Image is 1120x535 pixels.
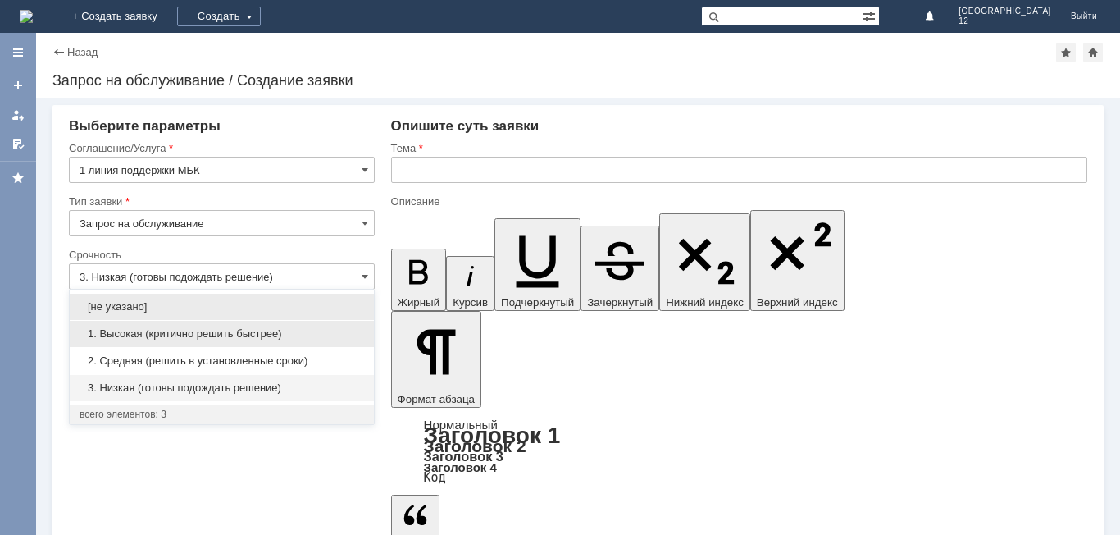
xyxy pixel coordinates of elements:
span: Опишите суть заявки [391,118,540,134]
span: Курсив [453,296,488,309]
a: Нормальный [424,418,498,432]
div: Тип заявки [69,196,371,207]
a: Мои согласования [5,131,31,158]
span: Жирный [398,296,440,309]
span: Выберите параметры [69,118,221,134]
div: Сделать домашней страницей [1083,43,1103,62]
img: logo [20,10,33,23]
a: Заголовок 4 [424,460,497,474]
a: Заголовок 1 [424,423,561,448]
div: Запрос на обслуживание / Создание заявки [52,72,1104,89]
button: Подчеркнутый [494,218,580,311]
div: всего элементов: 3 [80,408,364,421]
button: Формат абзаца [391,311,481,408]
span: Верхний индекс [757,296,838,309]
span: 1. Высокая (критично решить быстрее) [80,327,364,341]
a: Заголовок 3 [424,449,503,464]
span: Нижний индекс [666,296,744,309]
span: 2. Средняя (решить в установленные сроки) [80,354,364,368]
div: Соглашение/Услуга [69,143,371,153]
span: Формат абзаца [398,393,475,405]
div: Срочность [69,249,371,260]
span: Расширенный поиск [863,7,879,23]
button: Верхний индекс [750,210,845,311]
button: Нижний индекс [659,213,750,311]
div: Формат абзаца [391,419,1087,483]
span: 12 [958,16,1051,26]
span: Зачеркнутый [587,296,653,309]
span: 3. Низкая (готовы подождать решение) [80,382,364,395]
a: Назад [67,46,98,58]
button: Зачеркнутый [580,226,659,311]
span: Подчеркнутый [501,296,574,309]
button: Жирный [391,249,447,311]
span: [не указано] [80,300,364,313]
a: Создать заявку [5,72,31,98]
div: Тема [391,143,1084,153]
button: Курсив [446,256,494,311]
span: [GEOGRAPHIC_DATA] [958,7,1051,16]
a: Заголовок 2 [424,437,526,455]
div: Описание [391,196,1084,207]
a: Код [424,470,446,485]
a: Перейти на домашнюю страницу [20,10,33,23]
div: Добавить в избранное [1056,43,1076,62]
div: Создать [177,7,261,26]
a: Мои заявки [5,102,31,128]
